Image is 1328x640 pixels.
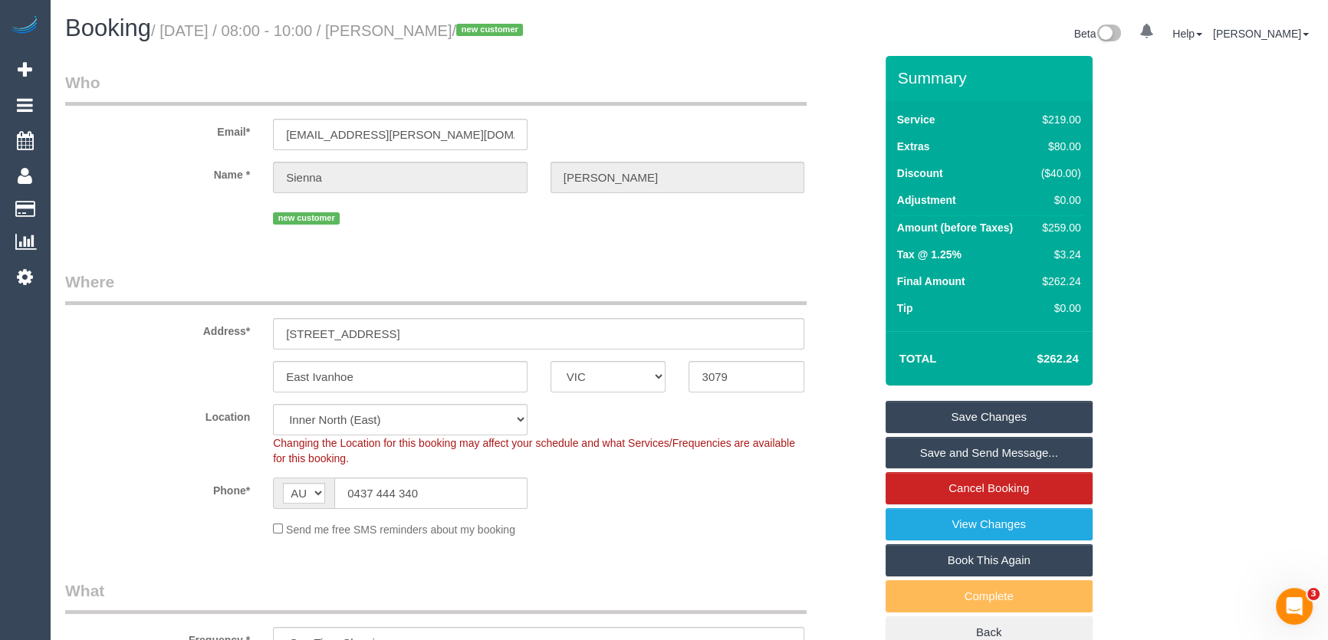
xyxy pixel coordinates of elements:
a: [PERSON_NAME] [1213,28,1309,40]
input: First Name* [273,162,528,193]
img: Automaid Logo [9,15,40,37]
label: Address* [54,318,261,339]
input: Post Code* [689,361,804,392]
small: / [DATE] / 08:00 - 10:00 / [PERSON_NAME] [151,22,528,39]
span: Booking [65,15,151,41]
span: new customer [456,24,523,36]
label: Name * [54,162,261,182]
a: Save and Send Message... [886,437,1093,469]
a: Cancel Booking [886,472,1093,504]
label: Discount [897,166,943,181]
input: Suburb* [273,361,528,392]
span: Changing the Location for this booking may affect your schedule and what Services/Frequencies are... [273,437,795,464]
span: Send me free SMS reminders about my booking [286,523,515,536]
legend: What [65,579,807,614]
div: $3.24 [1035,247,1081,262]
label: Phone* [54,478,261,498]
a: Beta [1074,28,1122,40]
div: ($40.00) [1035,166,1081,181]
label: Location [54,404,261,425]
label: Tax @ 1.25% [897,247,961,262]
div: $0.00 [1035,192,1081,208]
label: Extras [897,139,930,154]
label: Amount (before Taxes) [897,220,1013,235]
label: Tip [897,300,913,316]
div: $80.00 [1035,139,1081,154]
a: Save Changes [886,401,1093,433]
span: new customer [273,212,340,225]
h4: $262.24 [991,353,1078,366]
input: Email* [273,119,528,150]
div: $262.24 [1035,274,1081,289]
input: Last Name* [551,162,805,193]
a: Help [1172,28,1202,40]
legend: Who [65,71,807,106]
label: Adjustment [897,192,956,208]
iframe: Intercom live chat [1276,588,1313,625]
strong: Total [899,352,937,365]
span: / [452,22,528,39]
div: $219.00 [1035,112,1081,127]
input: Phone* [334,478,528,509]
a: Book This Again [886,544,1093,576]
span: 3 [1307,588,1320,600]
img: New interface [1096,25,1121,44]
a: View Changes [886,508,1093,540]
div: $259.00 [1035,220,1081,235]
label: Service [897,112,935,127]
label: Email* [54,119,261,139]
label: Final Amount [897,274,965,289]
div: $0.00 [1035,300,1081,316]
h3: Summary [898,69,1085,87]
legend: Where [65,271,807,305]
